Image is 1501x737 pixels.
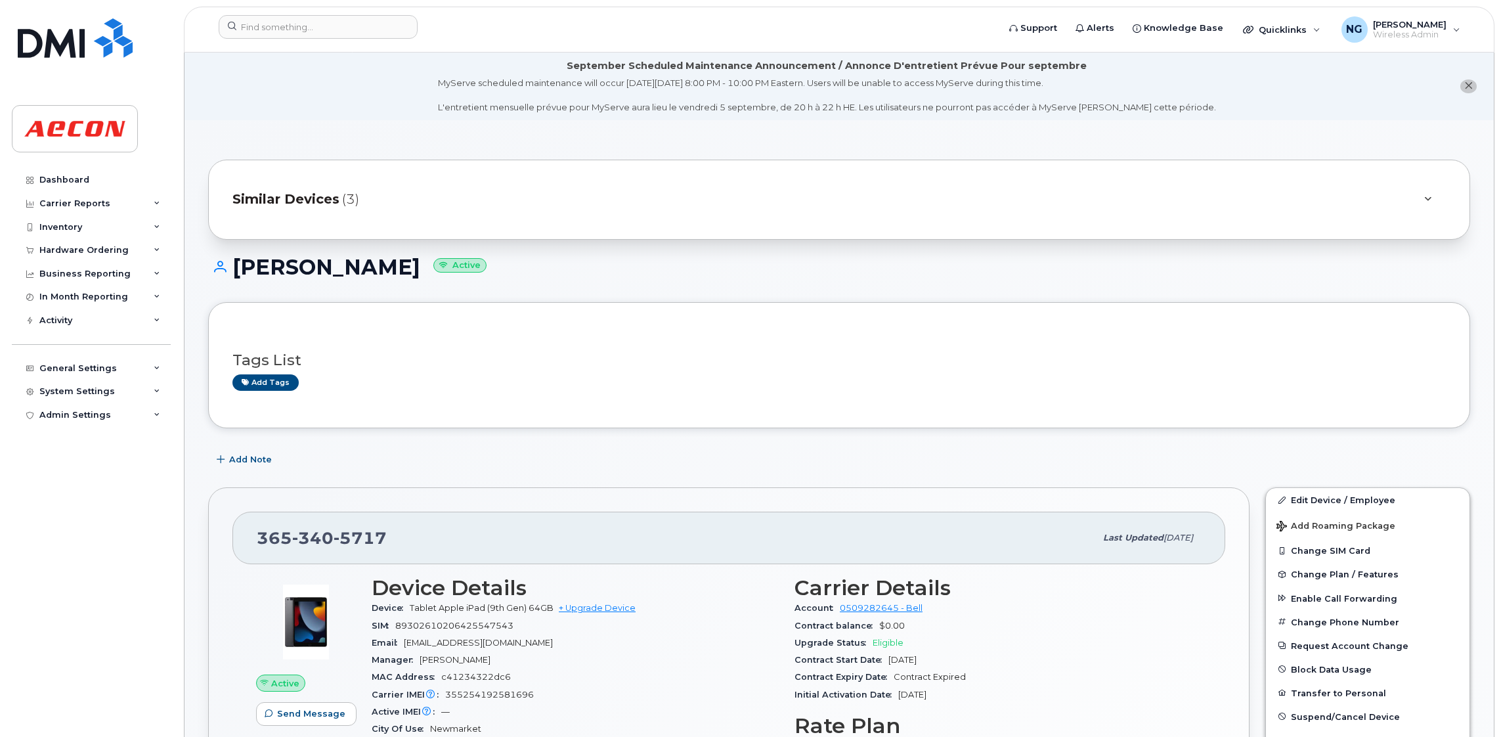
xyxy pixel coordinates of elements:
[559,603,636,613] a: + Upgrade Device
[441,707,450,717] span: —
[430,724,481,734] span: Newmarket
[420,655,490,665] span: [PERSON_NAME]
[232,352,1446,368] h3: Tags List
[1266,634,1469,658] button: Request Account Change
[888,655,917,665] span: [DATE]
[1266,705,1469,728] button: Suspend/Cancel Device
[208,256,1470,279] h1: [PERSON_NAME]
[894,672,966,682] span: Contract Expired
[334,528,387,548] span: 5717
[1266,681,1469,705] button: Transfer to Personal
[1276,521,1395,533] span: Add Roaming Package
[794,621,879,631] span: Contract balance
[372,690,445,700] span: Carrier IMEI
[1103,533,1164,543] span: Last updated
[794,655,888,665] span: Contract Start Date
[1266,539,1469,562] button: Change SIM Card
[372,724,430,734] span: City Of Use
[372,576,779,600] h3: Device Details
[372,707,441,717] span: Active IMEI
[256,702,357,726] button: Send Message
[292,528,334,548] span: 340
[441,672,511,682] span: c41234322dc6
[404,638,553,648] span: [EMAIL_ADDRESS][DOMAIN_NAME]
[232,190,339,209] span: Similar Devices
[794,672,894,682] span: Contract Expiry Date
[229,453,272,466] span: Add Note
[1266,587,1469,610] button: Enable Call Forwarding
[879,621,905,631] span: $0.00
[794,690,898,700] span: Initial Activation Date
[445,690,534,700] span: 355254192581696
[873,638,903,648] span: Eligible
[372,621,395,631] span: SIM
[794,576,1202,600] h3: Carrier Details
[1266,610,1469,634] button: Change Phone Number
[1291,711,1400,721] span: Suspend/Cancel Device
[271,677,299,690] span: Active
[372,672,441,682] span: MAC Address
[395,621,513,631] span: 89302610206425547543
[1266,562,1469,586] button: Change Plan / Features
[898,690,926,700] span: [DATE]
[372,638,404,648] span: Email
[1164,533,1193,543] span: [DATE]
[1266,658,1469,681] button: Block Data Usage
[410,603,554,613] span: Tablet Apple iPad (9th Gen) 64GB
[1460,79,1477,93] button: close notification
[1291,569,1399,579] span: Change Plan / Features
[372,603,410,613] span: Device
[267,583,345,661] img: image20231002-3703462-17fd4bd.jpeg
[840,603,923,613] a: 0509282645 - Bell
[433,258,487,273] small: Active
[257,528,387,548] span: 365
[1266,512,1469,539] button: Add Roaming Package
[208,448,283,472] button: Add Note
[567,59,1087,73] div: September Scheduled Maintenance Announcement / Annonce D'entretient Prévue Pour septembre
[794,603,840,613] span: Account
[1291,593,1397,603] span: Enable Call Forwarding
[372,655,420,665] span: Manager
[232,374,299,391] a: Add tags
[277,707,345,720] span: Send Message
[794,638,873,648] span: Upgrade Status
[1266,488,1469,512] a: Edit Device / Employee
[438,77,1216,114] div: MyServe scheduled maintenance will occur [DATE][DATE] 8:00 PM - 10:00 PM Eastern. Users will be u...
[342,190,359,209] span: (3)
